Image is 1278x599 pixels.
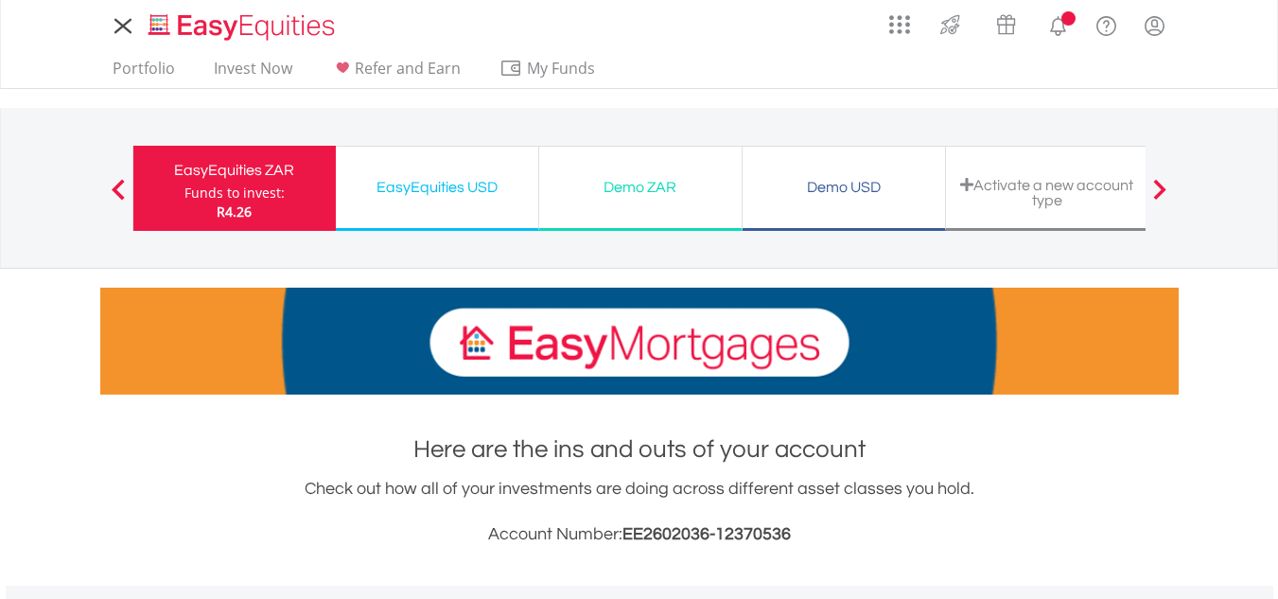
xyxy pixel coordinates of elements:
a: Home page [141,5,342,43]
a: Refer and Earn [324,59,468,88]
img: EasyEquities_Logo.png [145,11,342,43]
a: FAQ's and Support [1082,5,1130,43]
span: EE2602036-12370536 [622,525,791,543]
a: Portfolio [105,59,183,88]
div: Demo USD [754,174,934,201]
div: Check out how all of your investments are doing across different asset classes you hold. [100,476,1179,548]
span: R4.26 [217,203,252,220]
a: Vouchers [978,5,1034,40]
span: Refer and Earn [355,58,461,79]
a: Notifications [1034,5,1082,43]
img: EasyMortage Promotion Banner [100,288,1179,395]
div: Activate a new account type [957,177,1137,208]
img: grid-menu-icon.svg [889,14,910,35]
a: My Profile [1130,5,1179,46]
div: EasyEquities ZAR [145,157,324,184]
h1: Here are the ins and outs of your account [100,432,1179,467]
h3: Account Number: [100,521,1179,548]
a: AppsGrid [877,5,922,35]
span: My Funds [499,56,623,80]
img: vouchers-v2.svg [990,9,1022,40]
div: EasyEquities USD [347,174,527,201]
div: Demo ZAR [551,174,730,201]
img: thrive-v2.svg [935,9,966,40]
div: Funds to invest: [184,184,285,203]
a: Invest Now [206,59,300,88]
